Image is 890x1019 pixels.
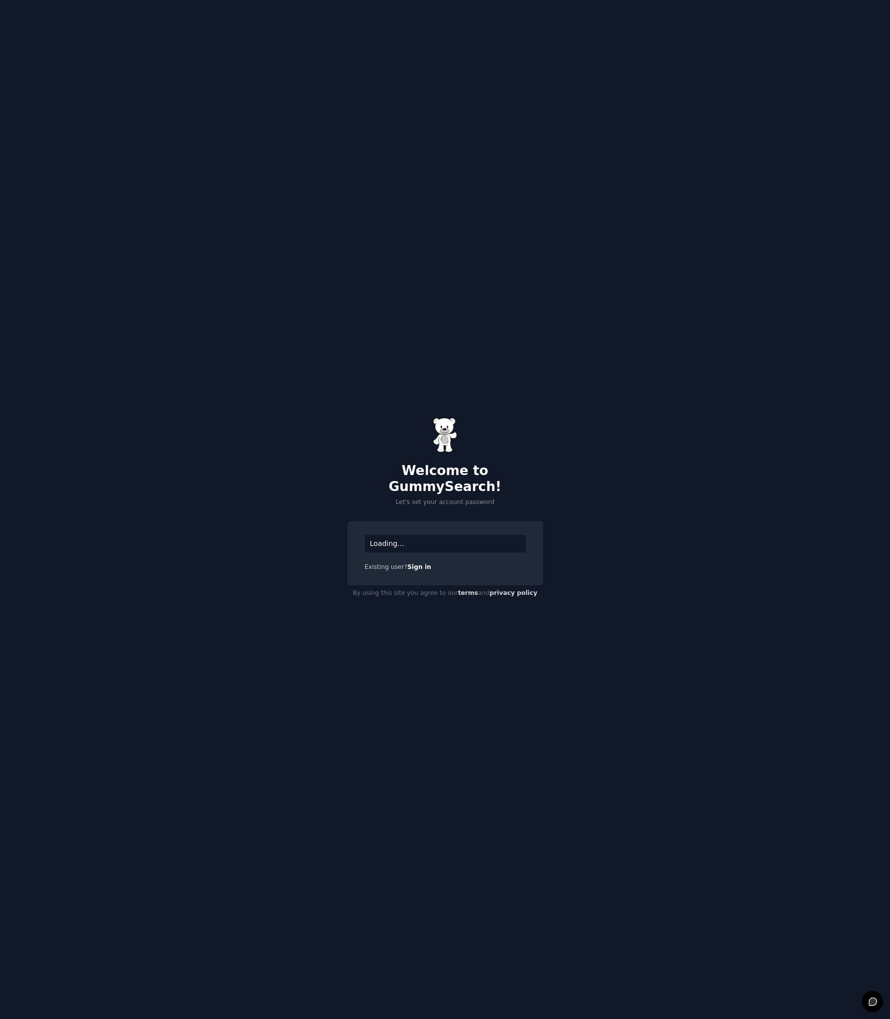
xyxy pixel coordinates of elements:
[365,563,408,570] span: Existing user?
[407,563,431,570] a: Sign in
[458,589,478,596] a: terms
[365,535,526,552] div: Loading...
[347,585,543,601] div: By using this site you agree to our and
[490,589,538,596] a: privacy policy
[347,463,543,495] h2: Welcome to GummySearch!
[433,418,458,453] img: Gummy Bear
[347,498,543,507] p: Let's set your account password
